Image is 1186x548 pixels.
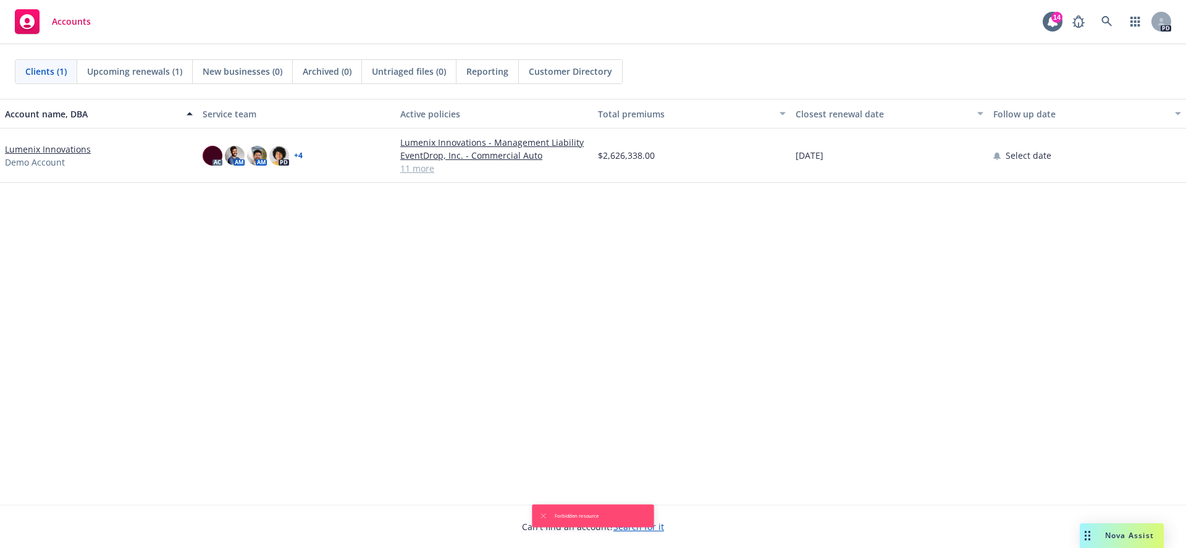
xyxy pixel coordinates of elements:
[1080,523,1164,548] button: Nova Assist
[598,107,772,120] div: Total premiums
[25,65,67,78] span: Clients (1)
[400,136,588,149] a: Lumenix Innovations - Management Liability
[796,107,970,120] div: Closest renewal date
[203,65,282,78] span: New businesses (0)
[52,17,91,27] span: Accounts
[593,99,791,129] button: Total premiums
[198,99,395,129] button: Service team
[400,162,588,175] a: 11 more
[1105,530,1154,541] span: Nova Assist
[598,149,655,162] span: $2,626,338.00
[796,149,823,162] span: [DATE]
[539,511,549,521] button: Dismiss notification
[294,152,303,159] a: + 4
[395,99,593,129] button: Active policies
[87,65,182,78] span: Upcoming renewals (1)
[225,146,245,166] img: photo
[269,146,289,166] img: photo
[400,149,588,162] a: EventDrop, Inc. - Commercial Auto
[1080,523,1095,548] div: Drag to move
[555,512,599,520] span: Forbidden resource
[5,107,179,120] div: Account name, DBA
[988,99,1186,129] button: Follow up date
[400,107,588,120] div: Active policies
[203,107,390,120] div: Service team
[1123,9,1148,34] a: Switch app
[5,143,91,156] a: Lumenix Innovations
[1006,149,1051,162] span: Select date
[1066,9,1091,34] a: Report a Bug
[791,99,988,129] button: Closest renewal date
[1051,12,1062,23] div: 14
[247,146,267,166] img: photo
[303,65,351,78] span: Archived (0)
[10,4,96,39] a: Accounts
[1095,9,1119,34] a: Search
[203,146,222,166] img: photo
[529,65,612,78] span: Customer Directory
[372,65,446,78] span: Untriaged files (0)
[5,156,65,169] span: Demo Account
[466,65,508,78] span: Reporting
[993,107,1167,120] div: Follow up date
